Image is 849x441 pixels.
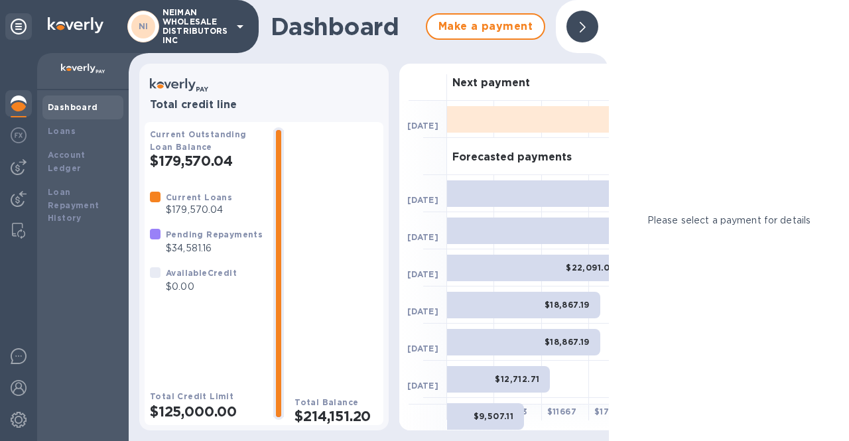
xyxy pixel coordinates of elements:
[150,403,263,420] h2: $125,000.00
[407,232,438,242] b: [DATE]
[48,187,99,223] b: Loan Repayment History
[407,195,438,205] b: [DATE]
[294,397,358,407] b: Total Balance
[545,337,590,347] b: $18,867.19
[407,269,438,279] b: [DATE]
[495,374,539,384] b: $12,712.71
[452,77,530,90] h3: Next payment
[166,192,232,202] b: Current Loans
[48,126,76,136] b: Loans
[139,21,149,31] b: NI
[438,19,533,34] span: Make a payment
[163,8,229,45] p: NEIMAN WHOLESALE DISTRIBUTORS INC
[150,99,378,111] h3: Total credit line
[566,263,616,273] b: $22,091.07
[407,381,438,391] b: [DATE]
[407,344,438,353] b: [DATE]
[547,407,576,416] b: $ 11667
[647,214,811,227] p: Please select a payment for details
[594,407,627,416] b: $ 17500
[48,150,86,173] b: Account Ledger
[11,127,27,143] img: Foreign exchange
[166,268,237,278] b: Available Credit
[150,391,233,401] b: Total Credit Limit
[426,13,545,40] button: Make a payment
[545,300,590,310] b: $18,867.19
[48,102,98,112] b: Dashboard
[474,411,514,421] b: $9,507.11
[407,121,438,131] b: [DATE]
[452,151,572,164] h3: Forecasted payments
[166,229,263,239] b: Pending Repayments
[150,153,263,169] h2: $179,570.04
[294,408,378,424] h2: $214,151.20
[48,17,103,33] img: Logo
[407,306,438,316] b: [DATE]
[150,129,247,152] b: Current Outstanding Loan Balance
[166,203,232,217] p: $179,570.04
[166,280,237,294] p: $0.00
[166,241,263,255] p: $34,581.16
[5,13,32,40] div: Unpin categories
[271,13,419,40] h1: Dashboard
